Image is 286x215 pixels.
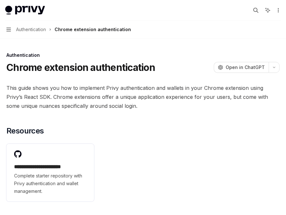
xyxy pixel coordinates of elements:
[6,144,94,202] a: **** **** **** **** ****Complete starter repository with Privy authentication and wallet management.
[6,126,44,136] span: Resources
[226,64,265,71] span: Open in ChatGPT
[6,83,280,110] span: This guide shows you how to implement Privy authentication and wallets in your Chrome extension u...
[55,26,131,33] div: Chrome extension authentication
[16,26,46,33] span: Authentication
[274,6,281,15] button: More actions
[214,62,269,73] button: Open in ChatGPT
[5,6,45,15] img: light logo
[6,62,155,73] h1: Chrome extension authentication
[6,52,280,58] div: Authentication
[14,172,86,195] span: Complete starter repository with Privy authentication and wallet management.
